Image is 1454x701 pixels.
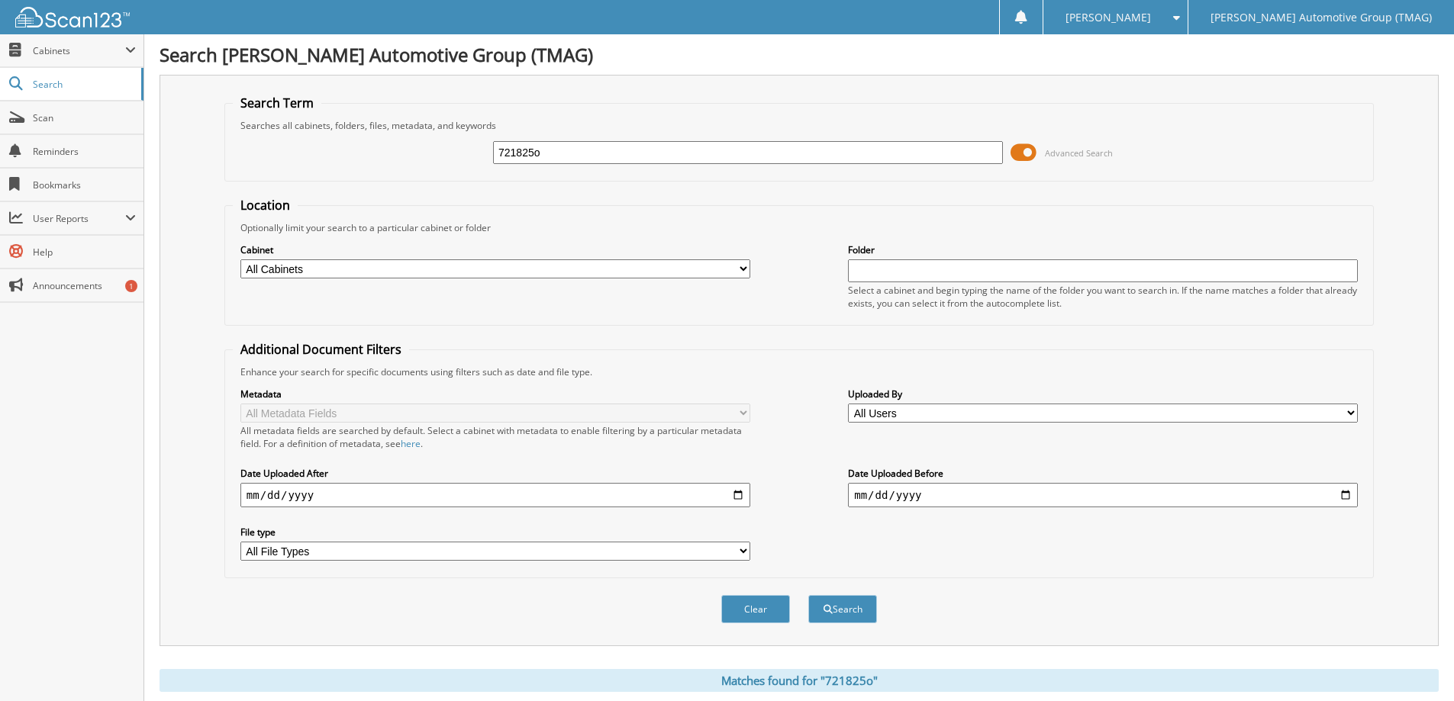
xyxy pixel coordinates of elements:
[848,243,1358,256] label: Folder
[33,44,125,57] span: Cabinets
[848,483,1358,507] input: end
[233,119,1365,132] div: Searches all cabinets, folders, files, metadata, and keywords
[160,42,1439,67] h1: Search [PERSON_NAME] Automotive Group (TMAG)
[233,341,409,358] legend: Additional Document Filters
[240,387,750,400] label: Metadata
[1066,13,1151,22] span: [PERSON_NAME]
[33,178,136,191] span: Bookmarks
[240,483,750,507] input: start
[1211,13,1432,22] span: [PERSON_NAME] Automotive Group (TMAG)
[33,212,125,225] span: User Reports
[848,467,1358,480] label: Date Uploaded Before
[33,111,136,124] span: Scan
[233,95,321,111] legend: Search Term
[848,387,1358,400] label: Uploaded By
[848,284,1358,310] div: Select a cabinet and begin typing the name of the folder you want to search in. If the name match...
[1045,147,1113,159] span: Advanced Search
[125,280,137,292] div: 1
[401,437,421,450] a: here
[808,595,877,623] button: Search
[33,246,136,259] span: Help
[240,243,750,256] label: Cabinet
[33,78,134,91] span: Search
[33,279,136,292] span: Announcements
[233,365,1365,378] div: Enhance your search for specific documents using filters such as date and file type.
[240,526,750,539] label: File type
[721,595,790,623] button: Clear
[233,221,1365,234] div: Optionally limit your search to a particular cabinet or folder
[240,424,750,450] div: All metadata fields are searched by default. Select a cabinet with metadata to enable filtering b...
[33,145,136,158] span: Reminders
[233,197,298,214] legend: Location
[15,7,130,27] img: scan123-logo-white.svg
[240,467,750,480] label: Date Uploaded After
[160,669,1439,692] div: Matches found for "721825o"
